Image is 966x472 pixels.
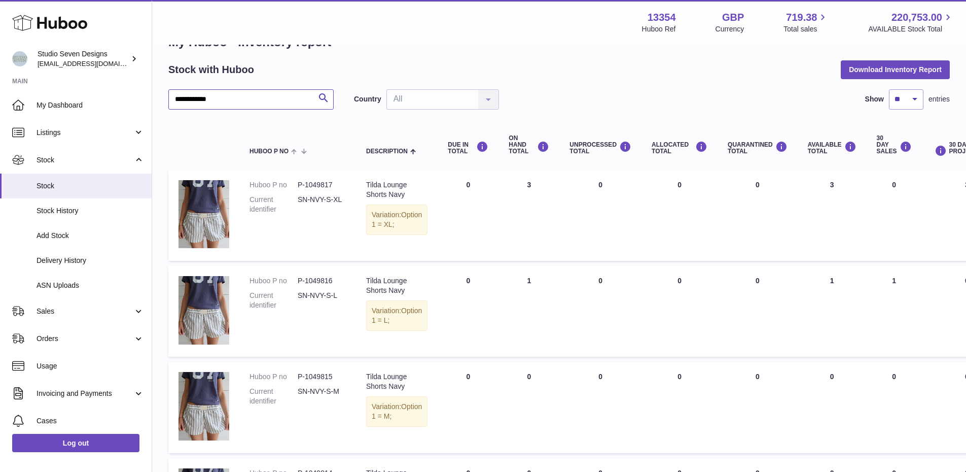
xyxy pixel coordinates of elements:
div: Huboo Ref [642,24,676,34]
a: Log out [12,434,139,452]
span: My Dashboard [37,100,144,110]
dd: P-1049817 [298,180,346,190]
dt: Current identifier [249,387,298,406]
img: product image [178,276,229,344]
td: 0 [867,362,922,453]
td: 0 [498,362,559,453]
span: AVAILABLE Stock Total [868,24,954,34]
dt: Huboo P no [249,372,298,382]
span: Orders [37,334,133,344]
span: 220,753.00 [891,11,942,24]
span: 0 [756,181,760,189]
dt: Current identifier [249,291,298,310]
img: product image [178,372,229,440]
button: Download Inventory Report [841,60,950,79]
div: ALLOCATED Total [652,141,707,155]
dt: Huboo P no [249,276,298,286]
div: ON HAND Total [509,135,549,155]
h2: Stock with Huboo [168,63,254,77]
img: contact.studiosevendesigns@gmail.com [12,51,27,66]
span: Description [366,148,408,155]
div: Variation: [366,396,427,427]
dd: P-1049815 [298,372,346,382]
td: 0 [438,266,498,357]
span: Huboo P no [249,148,289,155]
span: Invoicing and Payments [37,389,133,398]
div: Currency [715,24,744,34]
a: 719.38 Total sales [783,11,829,34]
img: product image [178,180,229,248]
span: Cases [37,416,144,426]
td: 1 [498,266,559,357]
div: Variation: [366,205,427,235]
td: 3 [498,170,559,261]
dd: P-1049816 [298,276,346,286]
span: Stock [37,155,133,165]
span: Stock [37,181,144,191]
td: 0 [641,266,718,357]
td: 0 [559,362,641,453]
div: Tilda Lounge Shorts Navy [366,372,427,391]
span: Add Stock [37,231,144,241]
td: 0 [641,362,718,453]
span: 0 [756,373,760,381]
td: 0 [641,170,718,261]
a: 220,753.00 AVAILABLE Stock Total [868,11,954,34]
div: QUARANTINED Total [728,141,788,155]
dd: SN-NVY-S-XL [298,195,346,214]
span: entries [928,94,950,104]
span: Option 1 = XL; [372,211,422,228]
td: 1 [867,266,922,357]
div: Tilda Lounge Shorts Navy [366,180,427,199]
label: Country [354,94,381,104]
td: 0 [559,170,641,261]
dt: Huboo P no [249,180,298,190]
span: 719.38 [786,11,817,24]
span: Stock History [37,206,144,216]
td: 0 [438,362,498,453]
dd: SN-NVY-S-L [298,291,346,310]
div: Tilda Lounge Shorts Navy [366,276,427,295]
span: ASN Uploads [37,281,144,290]
label: Show [865,94,884,104]
span: 0 [756,277,760,285]
span: Sales [37,307,133,316]
td: 0 [798,362,867,453]
dt: Current identifier [249,195,298,214]
td: 1 [798,266,867,357]
td: 3 [798,170,867,261]
span: Option 1 = L; [372,307,422,324]
span: Listings [37,128,133,138]
span: Usage [37,361,144,371]
span: [EMAIL_ADDRESS][DOMAIN_NAME] [38,59,149,68]
div: DUE IN TOTAL [448,141,488,155]
div: UNPROCESSED Total [569,141,631,155]
span: Total sales [783,24,829,34]
strong: GBP [722,11,744,24]
td: 0 [438,170,498,261]
strong: 13354 [648,11,676,24]
div: Variation: [366,300,427,331]
td: 0 [867,170,922,261]
dd: SN-NVY-S-M [298,387,346,406]
div: Studio Seven Designs [38,49,129,69]
td: 0 [559,266,641,357]
span: Delivery History [37,256,144,265]
div: AVAILABLE Total [808,141,856,155]
div: 30 DAY SALES [877,135,912,155]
